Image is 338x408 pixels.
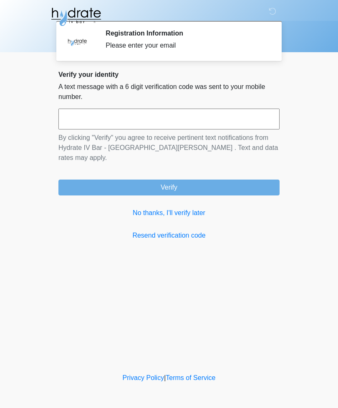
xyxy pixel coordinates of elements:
a: Resend verification code [58,231,280,241]
img: Agent Avatar [65,29,90,54]
img: Hydrate IV Bar - Fort Collins Logo [50,6,102,27]
a: No thanks, I'll verify later [58,208,280,218]
a: Privacy Policy [123,374,164,381]
p: By clicking "Verify" you agree to receive pertinent text notifications from Hydrate IV Bar - [GEO... [58,133,280,163]
a: Terms of Service [166,374,215,381]
a: | [164,374,166,381]
button: Verify [58,180,280,195]
h2: Verify your identity [58,71,280,79]
div: Please enter your email [106,41,267,51]
p: A text message with a 6 digit verification code was sent to your mobile number. [58,82,280,102]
